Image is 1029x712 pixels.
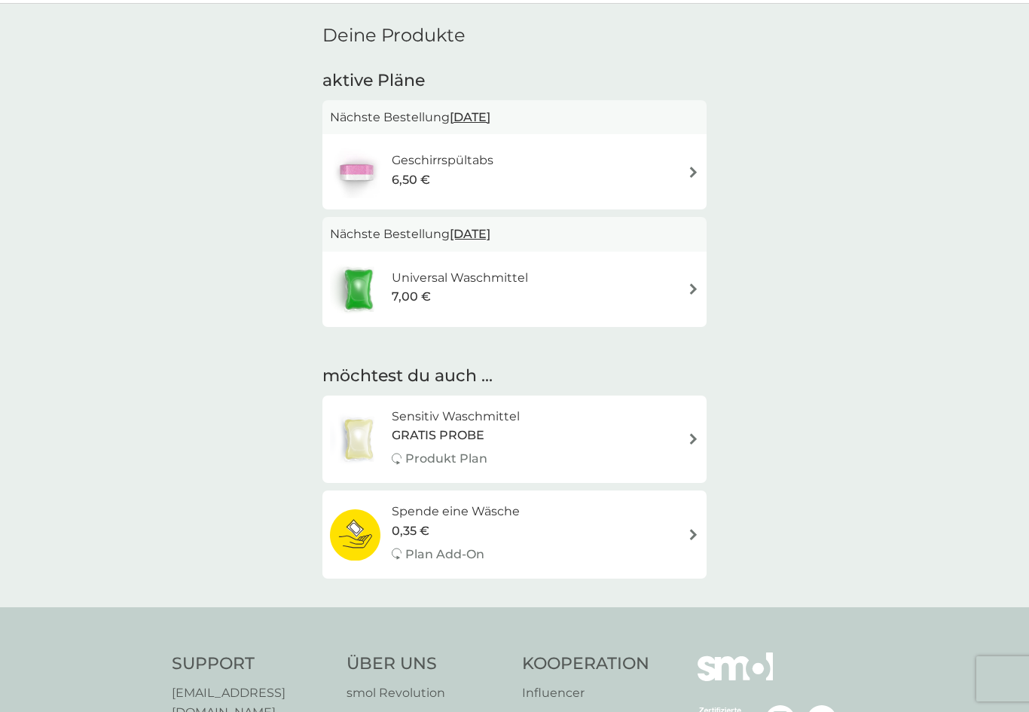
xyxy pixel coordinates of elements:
h2: möchtest du auch ... [322,365,707,388]
img: Rechtspfeil [688,529,699,540]
h6: Geschirrspültabs [392,151,493,170]
img: Spende eine Wäsche [330,509,380,561]
span: [DATE] [450,219,490,249]
img: Sensitiv Waschmittel [330,413,387,466]
span: GRATIS PROBE [392,426,484,445]
a: Influencer [522,683,649,703]
span: 0,35 € [392,521,429,541]
p: Nächste Bestellung [330,225,699,244]
span: [DATE] [450,102,490,132]
img: Geschirrspültabs [330,145,383,198]
img: Rechtspfeil [688,167,699,178]
h6: Spende eine Wäsche [392,502,520,521]
h4: Support [172,652,331,676]
p: Plan Add-On [405,545,484,564]
h1: Deine Produkte [322,25,707,47]
img: Rechtspfeil [688,283,699,295]
h4: Über Uns [347,652,507,676]
img: Rechtspfeil [688,433,699,445]
img: Universal Waschmittel [330,263,387,316]
p: Nächste Bestellung [330,108,699,127]
img: smol [698,652,773,704]
h4: Kooperation [522,652,649,676]
h6: Universal Waschmittel [392,268,528,288]
h6: Sensitiv Waschmittel [392,407,520,426]
span: 7,00 € [392,287,431,307]
a: smol Revolution [347,683,507,703]
h2: aktive Pläne [322,69,707,93]
span: 6,50 € [392,170,430,190]
p: Produkt Plan [405,449,487,469]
